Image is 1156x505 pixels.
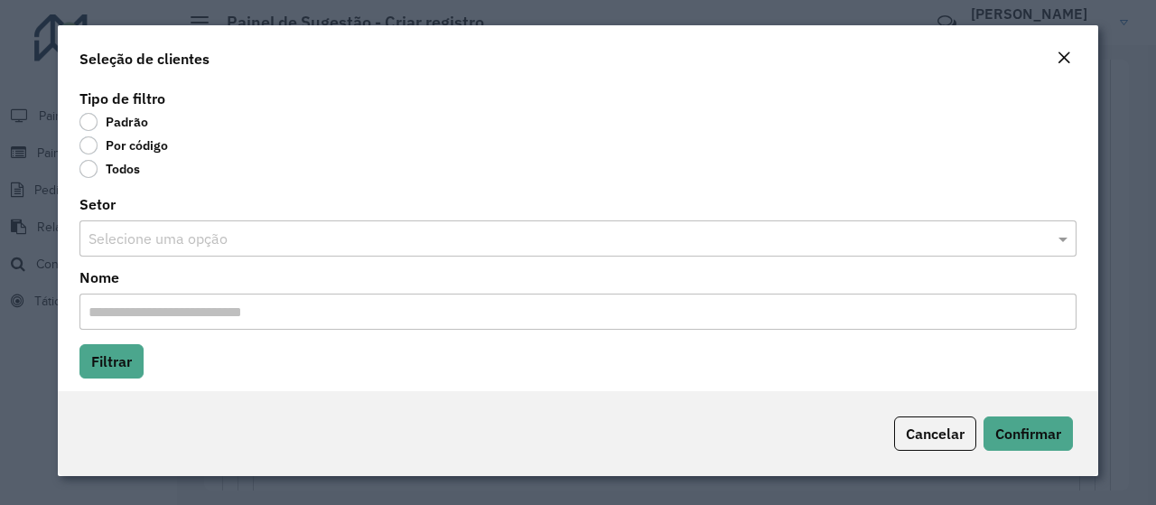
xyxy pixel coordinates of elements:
span: Confirmar [995,425,1061,443]
button: Close [1051,47,1077,70]
label: Padrão [79,113,148,131]
button: Filtrar [79,344,144,379]
label: Nome [79,267,119,288]
label: Tipo de filtro [79,88,165,109]
button: Confirmar [984,416,1073,451]
label: Todos [79,160,140,178]
label: Por código [79,136,168,154]
em: Fechar [1057,51,1071,65]
h4: Seleção de clientes [79,48,210,70]
label: Setor [79,193,116,215]
span: Cancelar [906,425,965,443]
button: Cancelar [894,416,976,451]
